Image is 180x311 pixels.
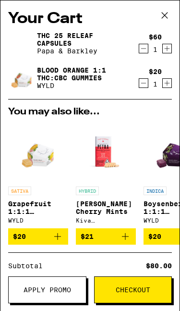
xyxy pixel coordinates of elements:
[149,80,162,88] div: 1
[8,8,172,30] h2: Your Cart
[8,30,35,57] img: THC 25 Releaf Capsules
[8,217,68,224] div: WYLD
[144,187,167,195] p: INDICA
[149,33,162,41] div: $60
[8,200,68,215] p: Grapefruit 1:1:1 THC:CBC:CBG Gummies
[94,276,172,303] button: Checkout
[37,47,131,55] p: Papa & Barkley
[149,46,162,53] div: 1
[8,122,68,228] a: Open page for Grapefruit 1:1:1 THC:CBC:CBG Gummies from WYLD
[76,217,136,224] div: Kiva Confections
[25,23,156,40] div: Give $30, Get $40!
[76,187,99,195] p: HYBRID
[28,57,133,80] button: Redirect to URL
[8,107,172,117] h2: You may also like...
[8,262,48,269] div: Subtotal
[37,32,131,47] a: THC 25 Releaf Capsules
[76,200,136,215] p: [PERSON_NAME] Cherry Mints
[8,187,31,195] p: SATIVA
[149,68,162,75] div: $20
[76,228,136,245] button: Add to bag
[162,78,172,88] button: Increment
[4,3,25,23] img: smile_yellow.png
[139,44,148,53] button: Decrement
[8,228,68,245] button: Add to bag
[13,233,26,240] span: $20
[162,44,172,53] button: Increment
[76,122,136,228] a: Open page for Petra Tart Cherry Mints from Kiva Confections
[116,286,150,293] span: Checkout
[24,286,71,293] span: Apply Promo
[28,40,162,50] div: Refer a friend with Eaze
[148,233,161,240] span: $20
[8,59,35,97] img: Blood Orange 1:1 THC:CBC Gummies
[139,78,148,88] button: Decrement
[81,233,94,240] span: $21
[37,82,131,89] p: WYLD
[8,276,86,303] button: Apply Promo
[146,262,172,269] div: $80.00
[37,66,131,82] a: Blood Orange 1:1 THC:CBC Gummies
[17,122,60,182] img: WYLD - Grapefruit 1:1:1 THC:CBC:CBG Gummies
[76,122,136,182] img: Kiva Confections - Petra Tart Cherry Mints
